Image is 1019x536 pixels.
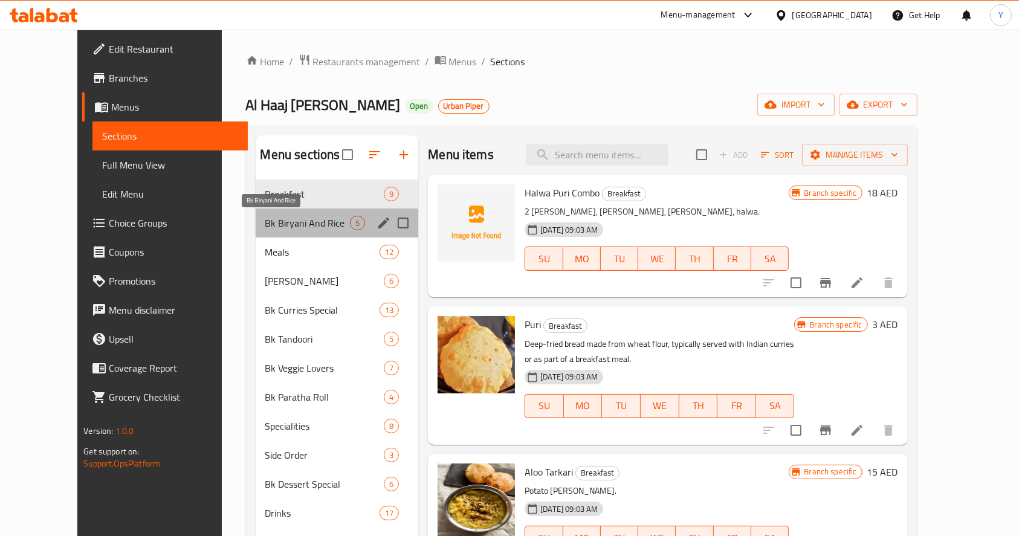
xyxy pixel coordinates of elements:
[265,332,384,346] div: Bk Tandoori
[384,276,398,287] span: 6
[82,63,248,92] a: Branches
[761,148,794,162] span: Sort
[568,250,596,268] span: MO
[335,142,360,167] span: Select all sections
[874,268,903,297] button: delete
[109,71,238,85] span: Branches
[313,54,421,69] span: Restaurants management
[384,448,399,462] div: items
[535,503,603,515] span: [DATE] 09:03 AM
[684,397,713,415] span: TH
[265,274,384,288] div: Bk Fried
[751,247,789,271] button: SA
[535,224,603,236] span: [DATE] 09:03 AM
[384,361,399,375] div: items
[265,448,384,462] span: Side Order
[482,54,486,69] li: /
[525,463,573,481] span: Aloo Tarkari
[645,397,674,415] span: WE
[256,325,419,354] div: Bk Tandoori5
[265,390,384,404] span: Bk Paratha Roll
[799,466,861,477] span: Branch specific
[874,416,903,445] button: delete
[384,363,398,374] span: 7
[380,305,398,316] span: 13
[256,383,419,412] div: Bk Paratha Roll4
[109,332,238,346] span: Upsell
[83,444,139,459] span: Get support on:
[384,274,399,288] div: items
[525,483,789,499] p: Potato [PERSON_NAME].
[246,54,917,69] nav: breadcrumb
[435,54,477,69] a: Menus
[111,100,238,114] span: Menus
[689,142,714,167] span: Select section
[384,332,399,346] div: items
[607,397,636,415] span: TU
[576,466,619,480] span: Breakfast
[260,146,340,164] h2: Menu sections
[82,208,248,237] a: Choice Groups
[530,250,558,268] span: SU
[756,250,784,268] span: SA
[606,250,633,268] span: TU
[601,247,638,271] button: TU
[380,508,398,519] span: 17
[380,303,399,317] div: items
[256,499,419,528] div: Drinks17
[265,245,380,259] span: Meals
[756,394,795,418] button: SA
[109,42,238,56] span: Edit Restaurant
[265,419,384,433] div: Specialities
[102,129,238,143] span: Sections
[265,303,380,317] span: Bk Curries Special
[360,140,389,169] span: Sort sections
[380,247,398,258] span: 12
[722,397,751,415] span: FR
[839,94,917,116] button: export
[758,146,797,164] button: Sort
[676,247,713,271] button: TH
[811,416,840,445] button: Branch-specific-item
[643,250,671,268] span: WE
[82,266,248,295] a: Promotions
[638,247,676,271] button: WE
[109,274,238,288] span: Promotions
[384,479,398,490] span: 6
[449,54,477,69] span: Menus
[92,179,248,208] a: Edit Menu
[82,92,248,121] a: Menus
[256,412,419,441] div: Specialities8
[265,274,384,288] span: [PERSON_NAME]
[714,146,753,164] span: Add item
[849,97,908,112] span: export
[384,450,398,461] span: 3
[82,237,248,266] a: Coupons
[265,506,380,520] div: Drinks
[603,187,645,201] span: Breakfast
[998,8,1003,22] span: Y
[714,247,751,271] button: FR
[811,268,840,297] button: Branch-specific-item
[563,247,601,271] button: MO
[109,245,238,259] span: Coupons
[535,371,603,383] span: [DATE] 09:03 AM
[256,441,419,470] div: Side Order3
[438,184,515,262] img: Halwa Puri Combo
[384,421,398,432] span: 8
[265,187,384,201] span: Breakfast
[428,146,494,164] h2: Menu items
[767,97,825,112] span: import
[753,146,802,164] span: Sort items
[82,354,248,383] a: Coverage Report
[384,477,399,491] div: items
[525,394,563,418] button: SU
[265,477,384,491] div: Bk Dessert Special
[850,276,864,290] a: Edit menu item
[602,187,646,201] div: Breakfast
[246,54,285,69] a: Home
[115,423,134,439] span: 1.0.0
[246,91,401,118] span: Al Haaj [PERSON_NAME]
[265,361,384,375] div: Bk Veggie Lovers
